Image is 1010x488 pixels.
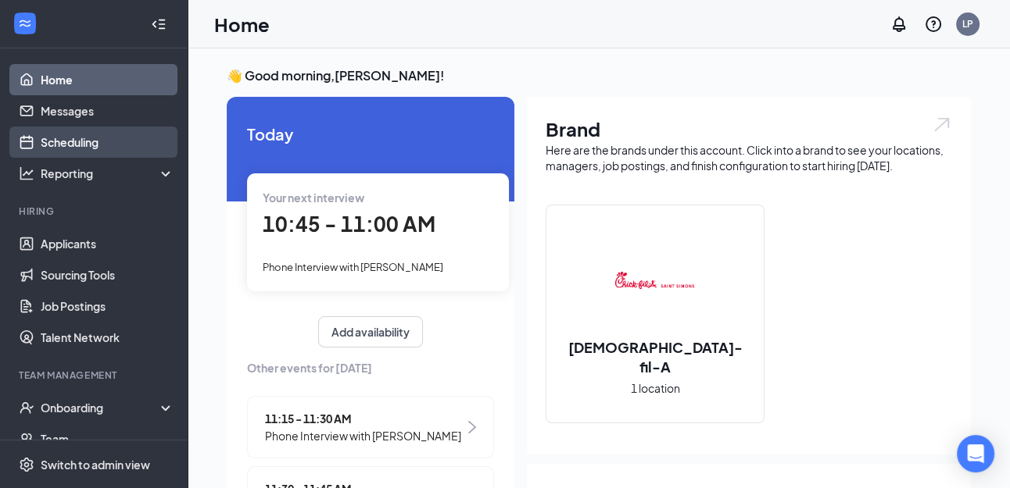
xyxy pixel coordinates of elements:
[263,211,435,237] span: 10:45 - 11:00 AM
[265,410,461,427] span: 11:15 - 11:30 AM
[247,359,494,376] span: Other events for [DATE]
[227,67,971,84] h3: 👋 Good morning, [PERSON_NAME] !
[263,191,364,205] span: Your next interview
[41,322,174,353] a: Talent Network
[17,16,33,31] svg: WorkstreamLogo
[19,457,34,472] svg: Settings
[41,400,161,415] div: Onboarding
[932,116,952,134] img: open.6027fd2a22e1237b5b06.svg
[924,15,943,34] svg: QuestionInfo
[214,11,270,37] h1: Home
[41,259,174,290] a: Sourcing Tools
[546,142,952,173] div: Here are the brands under this account. Click into a brand to see your locations, managers, job p...
[151,16,167,32] svg: Collapse
[41,95,174,126] a: Messages
[631,379,680,397] span: 1 location
[19,166,34,181] svg: Analysis
[41,64,174,95] a: Home
[41,228,174,259] a: Applicants
[41,290,174,322] a: Job Postings
[41,423,174,454] a: Team
[41,126,174,158] a: Scheduling
[263,261,443,273] span: Phone Interview with [PERSON_NAME]
[41,457,150,472] div: Switch to admin view
[265,427,461,444] span: Phone Interview with [PERSON_NAME]
[962,17,973,30] div: LP
[19,400,34,415] svg: UserCheck
[605,231,705,331] img: Chick-fil-A
[41,166,175,181] div: Reporting
[247,122,494,146] span: Today
[546,116,952,142] h1: Brand
[19,205,171,218] div: Hiring
[546,337,764,376] h2: [DEMOGRAPHIC_DATA]-fil-A
[957,435,994,472] div: Open Intercom Messenger
[19,369,171,382] div: Team Management
[890,15,908,34] svg: Notifications
[318,316,423,347] button: Add availability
